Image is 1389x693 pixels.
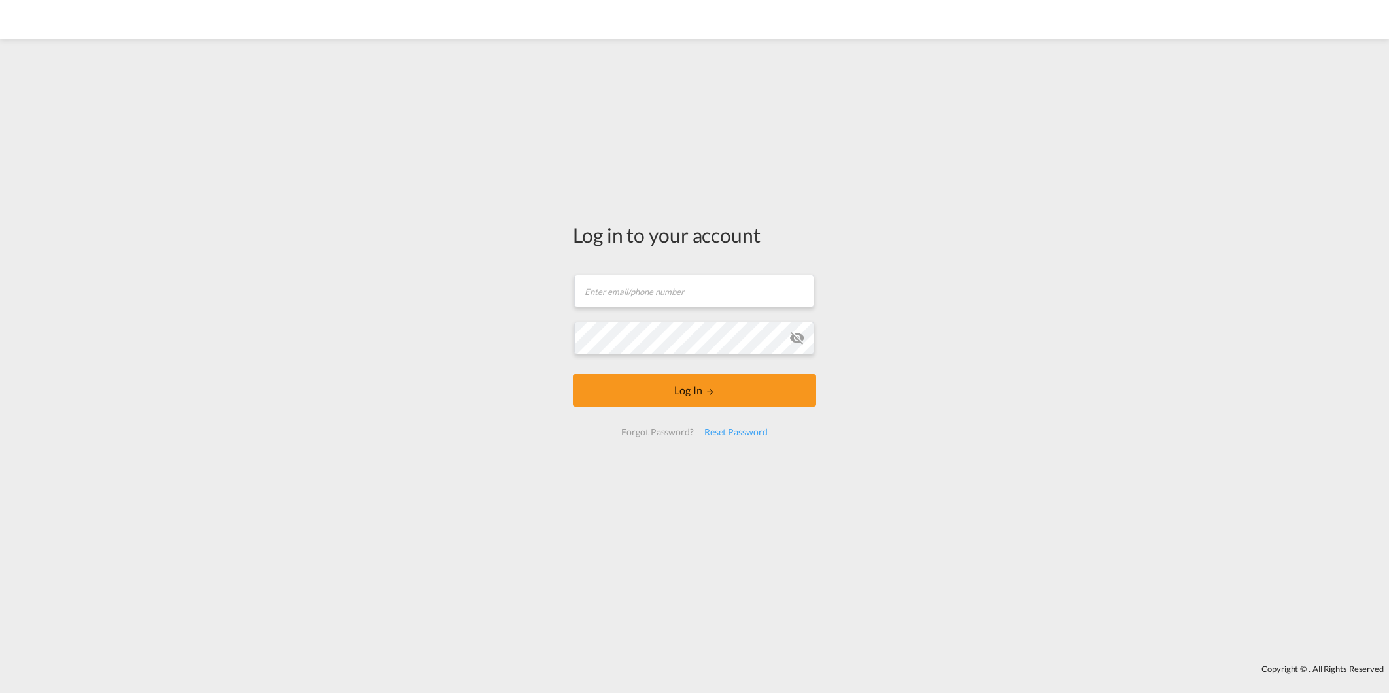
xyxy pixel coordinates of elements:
div: Forgot Password? [616,420,698,444]
div: Reset Password [699,420,773,444]
button: LOGIN [573,374,816,407]
md-icon: icon-eye-off [789,330,805,346]
input: Enter email/phone number [574,275,814,307]
div: Log in to your account [573,221,816,248]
